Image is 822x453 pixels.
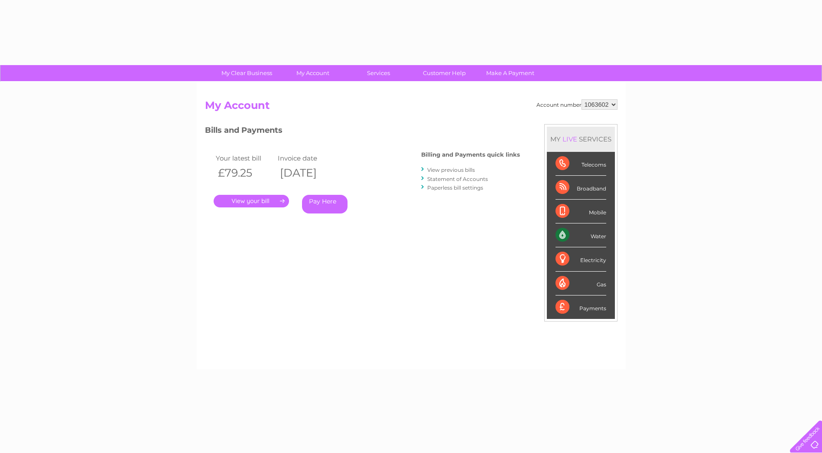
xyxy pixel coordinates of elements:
a: My Account [277,65,348,81]
a: My Clear Business [211,65,283,81]
a: Make A Payment [474,65,546,81]
a: View previous bills [427,167,475,173]
h2: My Account [205,99,617,116]
a: Paperless bill settings [427,184,483,191]
a: Services [343,65,414,81]
div: Telecoms [556,152,606,176]
div: Electricity [556,247,606,271]
th: £79.25 [214,164,276,182]
a: Statement of Accounts [427,176,488,182]
div: LIVE [561,135,579,143]
h4: Billing and Payments quick links [421,151,520,158]
td: Your latest bill [214,152,276,164]
td: Invoice date [276,152,338,164]
div: Water [556,223,606,247]
div: Payments [556,295,606,319]
div: Broadband [556,176,606,200]
th: [DATE] [276,164,338,182]
a: Pay Here [302,195,348,213]
div: Mobile [556,200,606,223]
div: Account number [536,99,617,110]
h3: Bills and Payments [205,124,520,139]
a: Customer Help [409,65,480,81]
a: . [214,195,289,207]
div: MY SERVICES [547,127,615,151]
div: Gas [556,272,606,295]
